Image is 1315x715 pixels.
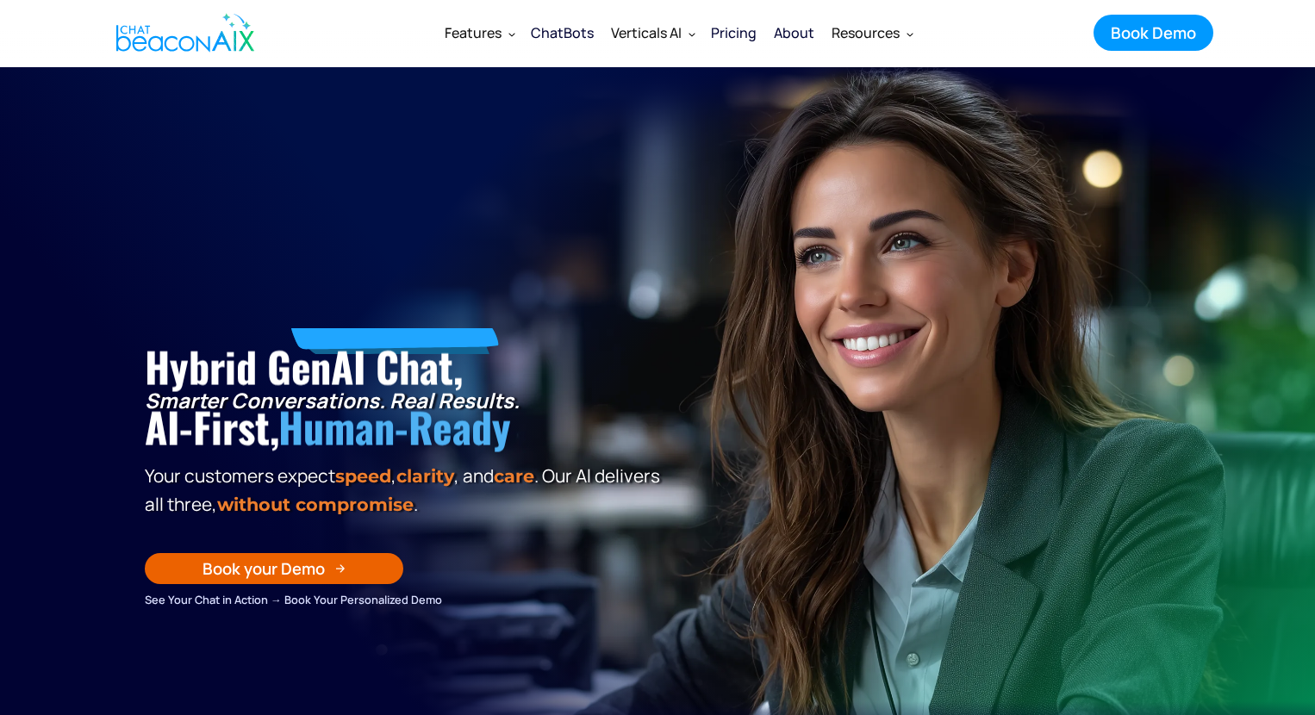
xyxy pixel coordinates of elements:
[494,465,534,487] span: care
[774,21,814,45] div: About
[531,21,594,45] div: ChatBots
[1094,15,1213,51] a: Book Demo
[711,21,757,45] div: Pricing
[145,553,403,584] a: Book your Demo
[145,590,666,609] div: See Your Chat in Action → Book Your Personalized Demo
[203,557,325,580] div: Book your Demo
[823,12,920,53] div: Resources
[602,12,702,53] div: Verticals AI
[445,21,502,45] div: Features
[436,12,522,53] div: Features
[689,30,695,37] img: Dropdown
[278,396,510,457] span: Human-Ready
[907,30,913,37] img: Dropdown
[145,462,666,519] p: Your customers expect , , and . Our Al delivers all three, .
[1111,22,1196,44] div: Book Demo
[702,10,765,55] a: Pricing
[335,563,346,574] img: Arrow
[102,3,264,63] a: home
[522,10,602,55] a: ChatBots
[832,21,900,45] div: Resources
[335,465,391,487] strong: speed
[611,21,682,45] div: Verticals AI
[145,337,666,458] h1: Hybrid GenAI Chat, AI-First,
[396,465,454,487] span: clarity
[217,494,414,515] span: without compromise
[508,30,515,37] img: Dropdown
[765,10,823,55] a: About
